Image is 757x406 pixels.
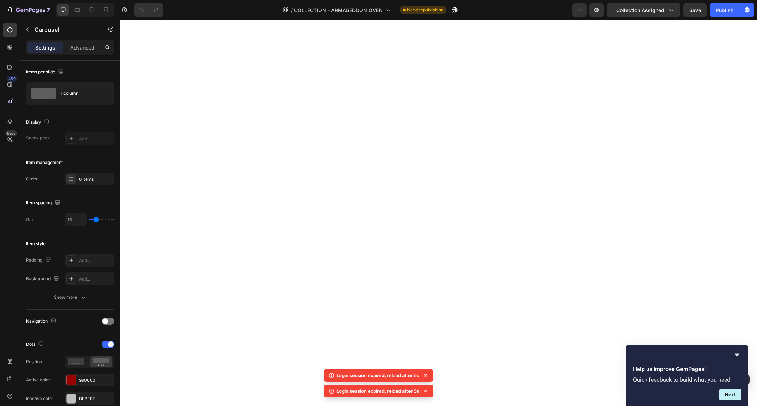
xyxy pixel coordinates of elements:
div: Padding [26,256,52,265]
div: 450 [7,76,17,82]
button: Save [683,3,707,17]
div: 1 column [61,85,104,102]
div: Sneak peek [26,135,50,141]
div: Position [26,359,42,365]
div: Active color [26,377,50,383]
button: Show more [26,291,114,304]
button: 7 [3,3,53,17]
div: Item spacing [26,198,62,208]
p: Advanced [70,44,94,51]
button: 1 collection assigned [607,3,680,17]
div: Beta [5,130,17,136]
div: Gap [26,216,34,223]
div: Items per slide [26,67,65,77]
p: Settings [35,44,55,51]
span: Need republishing [407,7,443,13]
div: Add... [79,276,113,282]
p: Carousel [35,25,95,34]
div: Show more [54,294,87,301]
span: COLLECTION - ARMAGEDDON OVEN [294,6,383,14]
div: Navigation [26,317,58,326]
iframe: Design area [120,20,757,406]
div: Item style [26,241,46,247]
div: Inactive color [26,395,53,402]
p: Quick feedback to build what you need. [633,376,741,383]
div: Undo/Redo [134,3,163,17]
div: Help us improve GemPages! [633,351,741,400]
button: Next question [719,389,741,400]
p: Login session expired, reload after 5s [336,387,419,395]
div: 6 items [79,176,113,183]
div: Display [26,118,51,127]
p: 7 [47,6,50,14]
div: 990000 [79,377,113,384]
div: BFBFBF [79,396,113,402]
div: Order [26,176,38,182]
h2: Help us improve GemPages! [633,365,741,374]
p: Login session expired, reload after 5s [336,372,419,379]
span: 1 collection assigned [613,6,664,14]
span: Save [689,7,701,13]
button: Hide survey [733,351,741,359]
input: Auto [65,213,86,226]
button: Publish [710,3,740,17]
div: Item management [26,159,63,166]
div: Publish [716,6,733,14]
div: Background [26,274,61,284]
div: Add... [79,257,113,264]
div: Dots [26,340,45,349]
span: / [291,6,293,14]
